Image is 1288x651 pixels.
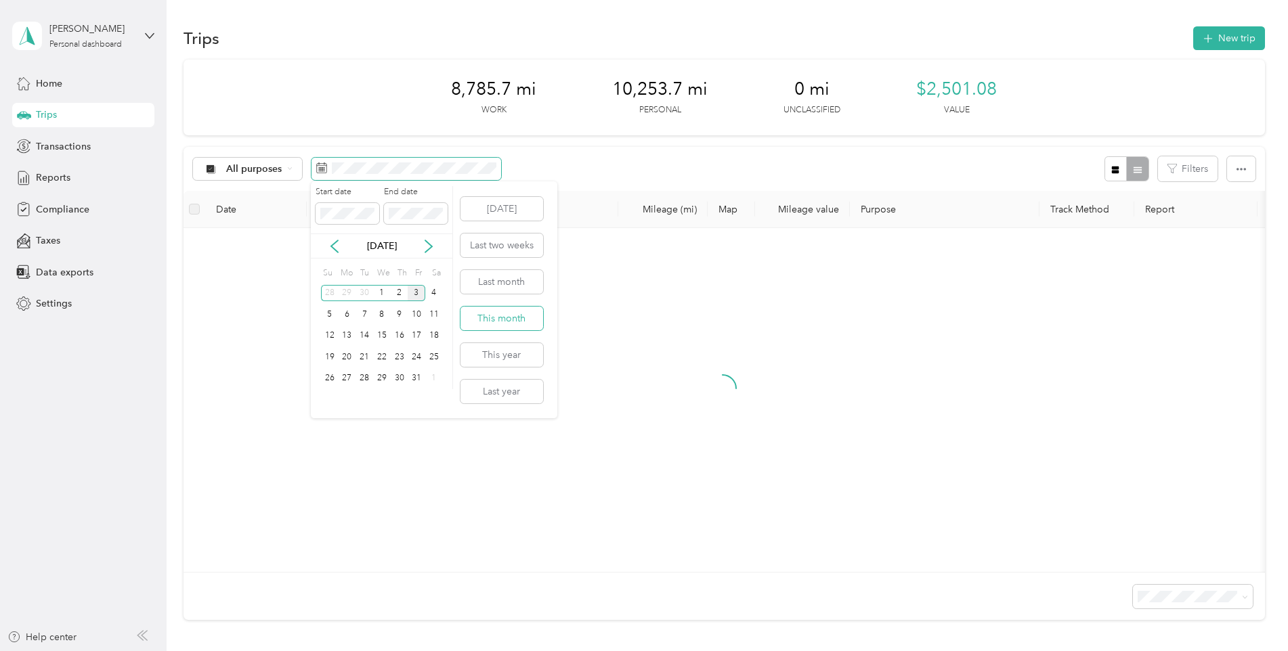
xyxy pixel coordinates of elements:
[373,285,391,302] div: 1
[794,78,830,100] span: 0 mi
[391,285,408,302] div: 2
[36,265,93,279] span: Data exports
[1134,191,1258,228] th: Report
[356,285,373,302] div: 30
[408,370,425,387] div: 31
[339,285,356,302] div: 29
[451,78,536,100] span: 8,785.7 mi
[356,349,373,365] div: 21
[36,296,72,311] span: Settings
[321,306,339,323] div: 5
[481,104,507,116] p: Work
[373,370,391,387] div: 29
[316,186,379,198] label: Start date
[1193,26,1265,50] button: New trip
[356,306,373,323] div: 7
[7,630,77,644] button: Help center
[755,191,850,228] th: Mileage value
[321,370,339,387] div: 26
[1212,575,1288,651] iframe: Everlance-gr Chat Button Frame
[460,233,543,257] button: Last two weeks
[321,263,334,282] div: Su
[36,108,57,122] span: Trips
[425,285,443,302] div: 4
[339,328,356,344] div: 13
[36,233,60,248] span: Taxes
[1039,191,1134,228] th: Track Method
[49,22,134,36] div: [PERSON_NAME]
[460,343,543,367] button: This year
[460,307,543,330] button: This month
[321,285,339,302] div: 28
[391,370,408,387] div: 30
[356,328,373,344] div: 14
[430,263,443,282] div: Sa
[339,263,353,282] div: Mo
[36,202,89,217] span: Compliance
[358,263,370,282] div: Tu
[425,349,443,365] div: 25
[639,104,681,116] p: Personal
[373,328,391,344] div: 15
[425,370,443,387] div: 1
[391,349,408,365] div: 23
[460,270,543,294] button: Last month
[36,139,91,154] span: Transactions
[944,104,970,116] p: Value
[408,285,425,302] div: 3
[353,239,410,253] p: [DATE]
[356,370,373,387] div: 28
[205,191,307,228] th: Date
[373,349,391,365] div: 22
[408,349,425,365] div: 24
[916,78,997,100] span: $2,501.08
[850,191,1039,228] th: Purpose
[783,104,840,116] p: Unclassified
[373,306,391,323] div: 8
[226,164,282,174] span: All purposes
[307,191,618,228] th: Locations
[391,306,408,323] div: 9
[36,76,62,91] span: Home
[708,191,755,228] th: Map
[460,197,543,221] button: [DATE]
[321,328,339,344] div: 12
[412,263,425,282] div: Fr
[321,349,339,365] div: 19
[612,78,708,100] span: 10,253.7 mi
[339,306,356,323] div: 6
[408,306,425,323] div: 10
[184,31,219,45] h1: Trips
[618,191,708,228] th: Mileage (mi)
[391,328,408,344] div: 16
[425,328,443,344] div: 18
[395,263,408,282] div: Th
[36,171,70,185] span: Reports
[425,306,443,323] div: 11
[1158,156,1218,181] button: Filters
[460,380,543,403] button: Last year
[49,41,122,49] div: Personal dashboard
[339,370,356,387] div: 27
[384,186,448,198] label: End date
[408,328,425,344] div: 17
[375,263,391,282] div: We
[339,349,356,365] div: 20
